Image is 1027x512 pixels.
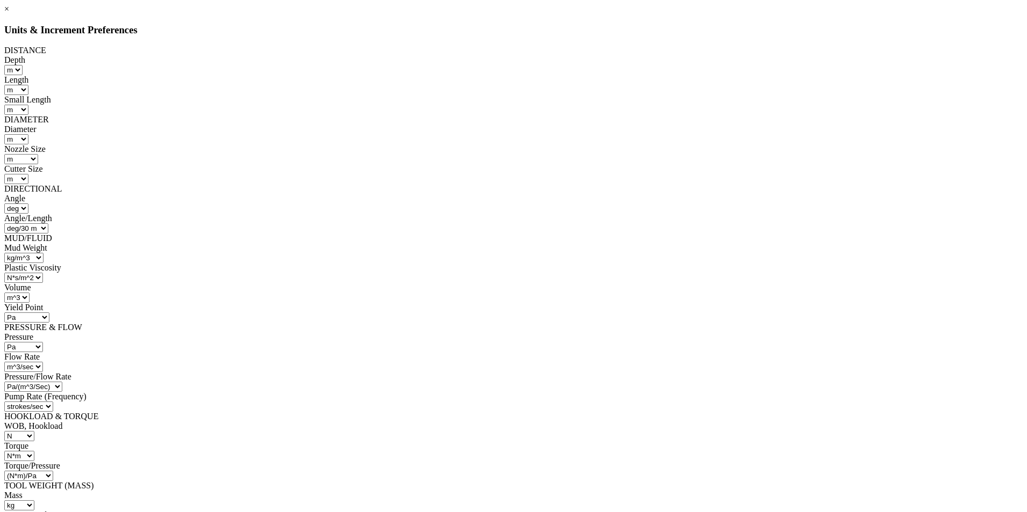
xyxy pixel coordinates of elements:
[4,75,28,84] label: Length
[4,461,60,470] label: Torque/Pressure
[4,421,62,430] label: WOB, Hookload
[4,323,82,332] span: PRESSURE & FLOW
[4,372,71,381] label: Pressure/Flow Rate
[4,441,28,450] label: Torque
[4,184,62,193] span: DIRECTIONAL
[4,164,43,173] label: Cutter Size
[4,233,52,243] span: MUD/FLUID
[4,95,51,104] label: Small Length
[4,303,43,312] label: Yield Point
[4,125,37,134] label: Diameter
[4,392,86,401] label: Pump Rate (Frequency)
[4,491,23,500] label: Mass
[4,115,49,124] span: DIAMETER
[4,283,31,292] label: Volume
[4,46,46,55] span: DISTANCE
[4,412,98,421] span: HOOKLOAD & TORQUE
[4,194,25,203] label: Angle
[4,263,61,272] label: Plastic Viscosity
[4,332,33,341] label: Pressure
[4,214,52,223] label: Angle/Length
[4,4,9,13] a: ×
[4,144,46,153] label: Nozzle Size
[4,24,1023,36] h3: Units & Increment Preferences
[4,55,25,64] label: Depth
[4,243,47,252] label: Mud Weight
[4,481,94,490] span: TOOL WEIGHT (MASS)
[4,352,40,361] label: Flow Rate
